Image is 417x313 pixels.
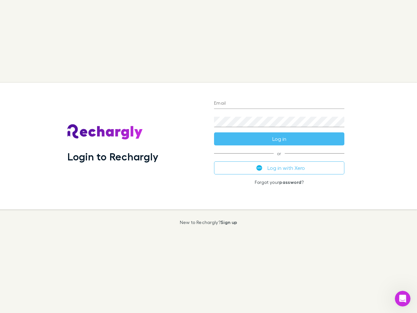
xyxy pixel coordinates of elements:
p: Forgot your ? [214,180,344,185]
a: password [279,179,301,185]
a: Sign up [221,219,237,225]
span: or [214,153,344,154]
iframe: Intercom live chat [395,291,410,306]
button: Log in with Xero [214,161,344,174]
button: Log in [214,132,344,145]
h1: Login to Rechargly [67,150,158,163]
img: Rechargly's Logo [67,124,143,140]
img: Xero's logo [256,165,262,171]
p: New to Rechargly? [180,220,237,225]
